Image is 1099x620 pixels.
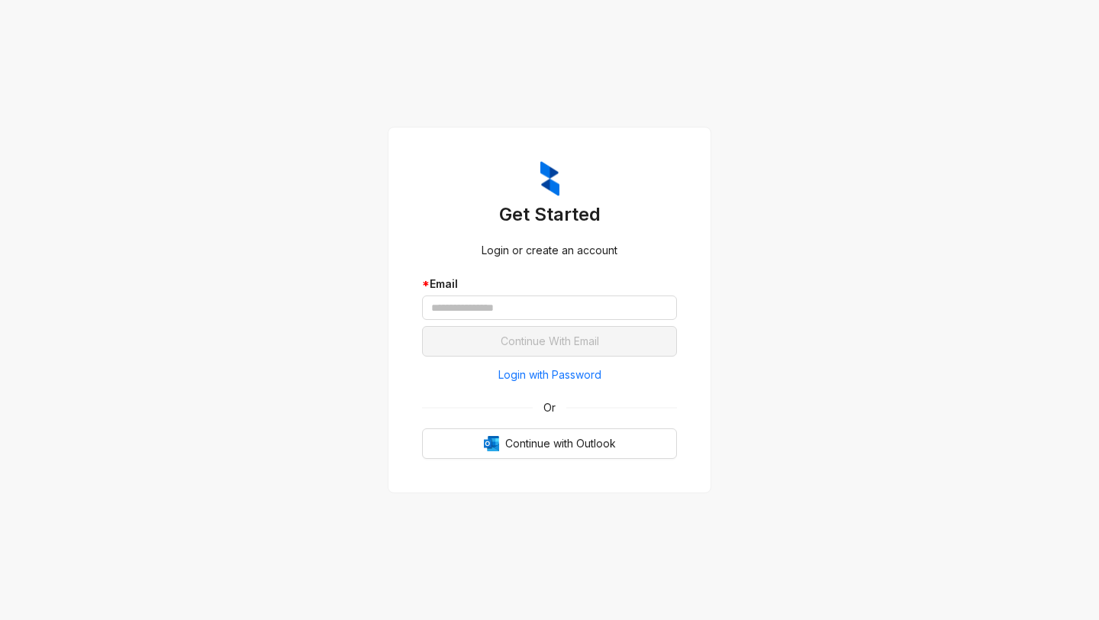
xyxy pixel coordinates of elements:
[422,326,677,357] button: Continue With Email
[422,428,677,459] button: OutlookContinue with Outlook
[498,367,601,383] span: Login with Password
[505,435,616,452] span: Continue with Outlook
[422,202,677,227] h3: Get Started
[422,276,677,292] div: Email
[533,399,566,416] span: Or
[422,363,677,387] button: Login with Password
[540,161,559,196] img: ZumaIcon
[422,242,677,259] div: Login or create an account
[484,436,499,451] img: Outlook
